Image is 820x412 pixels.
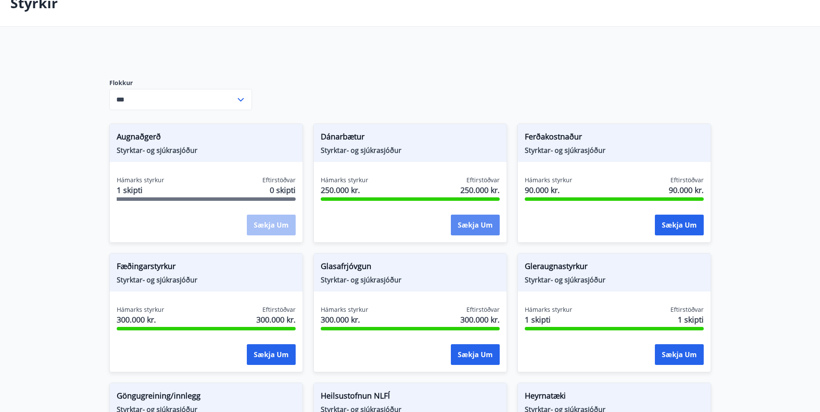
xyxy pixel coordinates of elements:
[117,314,164,325] span: 300.000 kr.
[321,275,500,285] span: Styrktar- og sjúkrasjóður
[525,314,572,325] span: 1 skipti
[460,184,500,196] span: 250.000 kr.
[321,390,500,405] span: Heilsustofnun NLFÍ
[321,176,368,184] span: Hámarks styrkur
[466,176,500,184] span: Eftirstöðvar
[525,390,704,405] span: Heyrnatæki
[655,215,704,235] button: Sækja um
[321,305,368,314] span: Hámarks styrkur
[525,184,572,196] span: 90.000 kr.
[321,260,500,275] span: Glasafrjóvgun
[451,344,500,365] button: Sækja um
[451,215,500,235] button: Sækja um
[669,184,704,196] span: 90.000 kr.
[525,176,572,184] span: Hámarks styrkur
[321,131,500,146] span: Dánarbætur
[262,305,296,314] span: Eftirstöðvar
[321,314,368,325] span: 300.000 kr.
[321,146,500,155] span: Styrktar- og sjúkrasjóður
[525,131,704,146] span: Ferðakostnaður
[466,305,500,314] span: Eftirstöðvar
[117,260,296,275] span: Fæðingarstyrkur
[117,176,164,184] span: Hámarks styrkur
[270,184,296,196] span: 0 skipti
[117,131,296,146] span: Augnaðgerð
[117,275,296,285] span: Styrktar- og sjúkrasjóður
[256,314,296,325] span: 300.000 kr.
[678,314,704,325] span: 1 skipti
[525,260,704,275] span: Gleraugnastyrkur
[525,275,704,285] span: Styrktar- og sjúkrasjóður
[655,344,704,365] button: Sækja um
[525,146,704,155] span: Styrktar- og sjúkrasjóður
[262,176,296,184] span: Eftirstöðvar
[670,176,704,184] span: Eftirstöðvar
[670,305,704,314] span: Eftirstöðvar
[247,344,296,365] button: Sækja um
[321,184,368,196] span: 250.000 kr.
[460,314,500,325] span: 300.000 kr.
[117,146,296,155] span: Styrktar- og sjúkrasjóður
[117,305,164,314] span: Hámarks styrkur
[109,79,252,87] label: Flokkur
[117,184,164,196] span: 1 skipti
[525,305,572,314] span: Hámarks styrkur
[117,390,296,405] span: Göngugreining/innlegg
